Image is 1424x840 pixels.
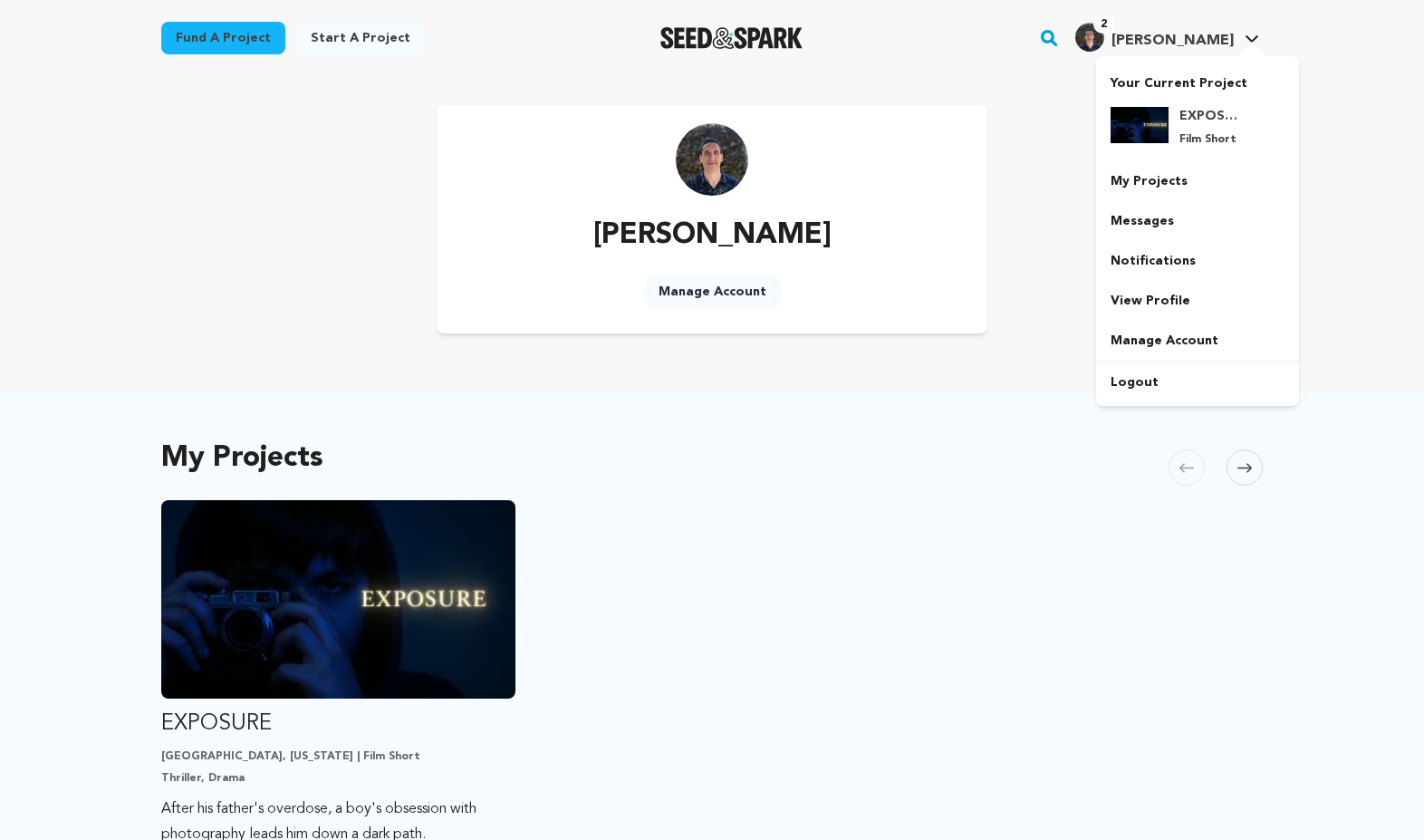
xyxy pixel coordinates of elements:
[161,710,515,739] p: EXPOSURE
[1096,201,1299,241] a: Messages
[660,27,803,49] a: Seed&Spark Homepage
[660,27,803,49] img: Seed&Spark Logo Dark Mode
[1072,19,1263,57] span: Daniel J.'s Profile
[1096,362,1299,402] a: Logout
[1179,132,1245,147] p: Film Short
[676,123,748,196] img: https://seedandspark-static.s3.us-east-2.amazonaws.com/images/User/002/295/827/medium/a75ee1c0085...
[1111,67,1284,161] a: Your Current Project EXPOSURE Film Short
[1111,34,1234,48] span: [PERSON_NAME]
[161,22,285,54] a: Fund a project
[1096,161,1299,201] a: My Projects
[161,771,515,786] p: Thriller, Drama
[1096,321,1299,361] a: Manage Account
[1096,241,1299,281] a: Notifications
[1072,19,1263,52] a: Daniel J.'s Profile
[593,214,832,257] p: [PERSON_NAME]
[1093,15,1114,34] span: 2
[1179,107,1245,125] h4: EXPOSURE
[1075,23,1104,52] img: a75ee1c008572ebf.jpg
[161,446,323,471] h2: My Projects
[1096,281,1299,321] a: View Profile
[1075,23,1234,52] div: Daniel J.'s Profile
[644,275,781,308] a: Manage Account
[1111,107,1169,143] img: 9d3e7179f0945223.jpg
[1111,67,1284,92] p: Your Current Project
[161,749,515,764] p: [GEOGRAPHIC_DATA], [US_STATE] | Film Short
[296,22,425,54] a: Start a project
